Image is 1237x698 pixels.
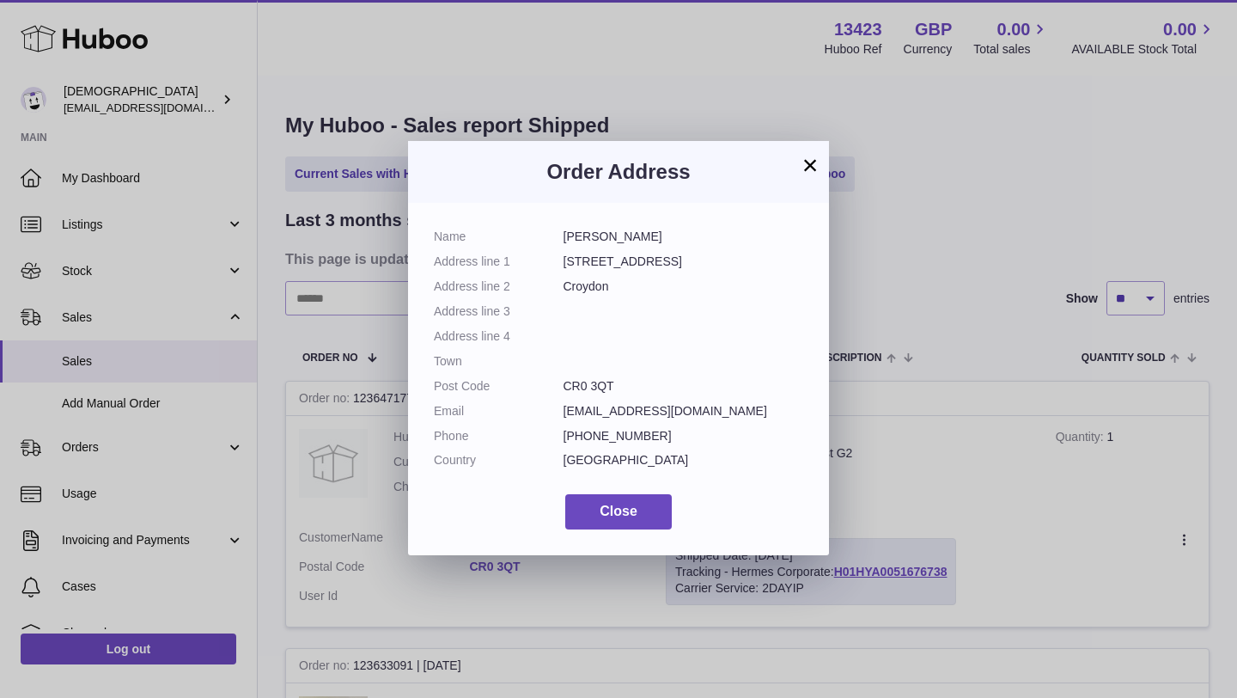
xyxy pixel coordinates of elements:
dd: [EMAIL_ADDRESS][DOMAIN_NAME] [564,403,804,419]
dt: Town [434,353,564,370]
button: × [800,155,820,175]
span: Close [600,504,637,518]
dt: Post Code [434,378,564,395]
dd: [PERSON_NAME] [564,229,804,245]
dt: Country [434,452,564,468]
dt: Address line 4 [434,328,564,345]
dd: CR0 3QT [564,378,804,395]
dt: Address line 1 [434,254,564,270]
dd: Croydon [564,279,804,295]
h3: Order Address [434,158,803,186]
dt: Email [434,403,564,419]
dt: Address line 2 [434,279,564,295]
dd: [PHONE_NUMBER] [564,428,804,444]
dt: Address line 3 [434,303,564,320]
dt: Phone [434,428,564,444]
button: Close [565,494,672,530]
dd: [STREET_ADDRESS] [564,254,804,270]
dd: [GEOGRAPHIC_DATA] [564,452,804,468]
dt: Name [434,229,564,245]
